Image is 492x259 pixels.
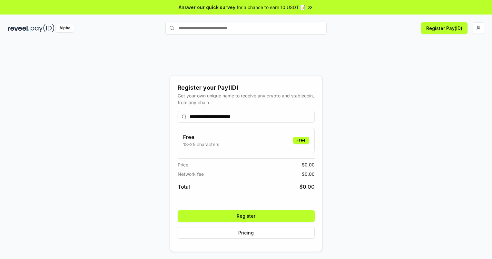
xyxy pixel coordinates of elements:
[179,4,235,11] span: Answer our quick survey
[178,183,190,191] span: Total
[421,22,467,34] button: Register Pay(ID)
[300,183,315,191] span: $ 0.00
[178,171,204,177] span: Network fee
[8,24,29,32] img: reveel_dark
[178,210,315,222] button: Register
[178,83,315,92] div: Register your Pay(ID)
[178,161,188,168] span: Price
[31,24,54,32] img: pay_id
[183,141,219,148] p: 13-25 characters
[293,137,309,144] div: Free
[178,92,315,106] div: Get your own unique name to receive any crypto and stablecoin, from any chain
[302,171,315,177] span: $ 0.00
[178,227,315,239] button: Pricing
[183,133,219,141] h3: Free
[302,161,315,168] span: $ 0.00
[237,4,306,11] span: for a chance to earn 10 USDT 📝
[56,24,74,32] div: Alpha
